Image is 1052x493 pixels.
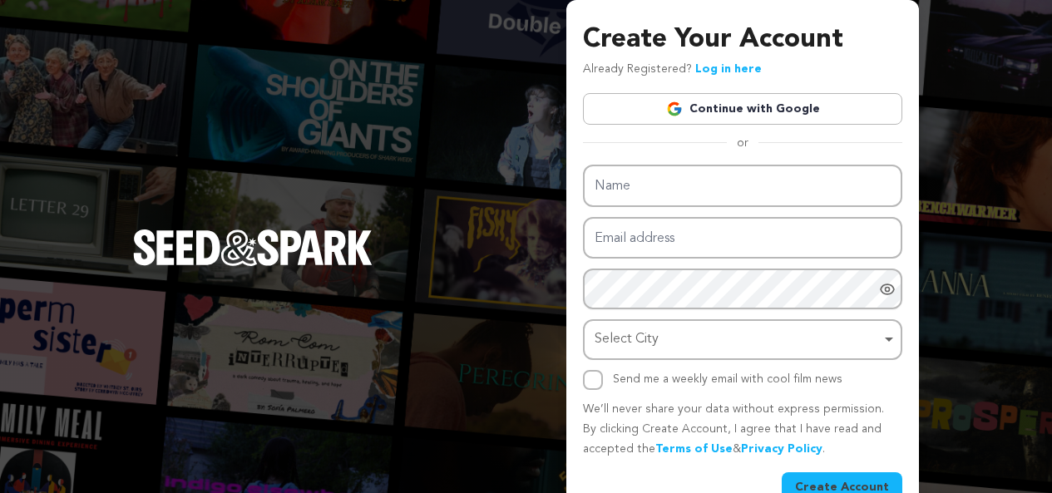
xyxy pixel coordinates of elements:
input: Email address [583,217,902,259]
a: Seed&Spark Homepage [133,229,373,299]
p: Already Registered? [583,60,762,80]
a: Privacy Policy [741,443,822,455]
a: Terms of Use [655,443,733,455]
input: Name [583,165,902,207]
label: Send me a weekly email with cool film news [613,373,842,385]
img: Seed&Spark Logo [133,229,373,266]
a: Continue with Google [583,93,902,125]
img: Google logo [666,101,683,117]
span: or [727,135,758,151]
p: We’ll never share your data without express permission. By clicking Create Account, I agree that ... [583,400,902,459]
a: Show password as plain text. Warning: this will display your password on the screen. [879,281,896,298]
a: Log in here [695,63,762,75]
div: Select City [595,328,881,352]
h3: Create Your Account [583,20,902,60]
